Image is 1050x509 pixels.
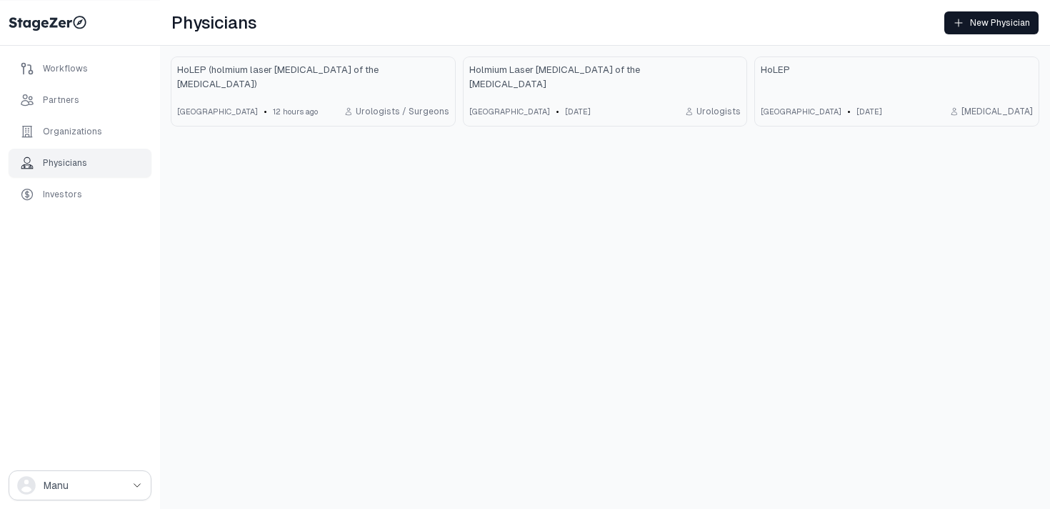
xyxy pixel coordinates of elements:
span: [MEDICAL_DATA] [961,106,1033,117]
a: Workflows [9,54,151,83]
a: Holmium Laser [MEDICAL_DATA] of the [MEDICAL_DATA]More options[GEOGRAPHIC_DATA]•[DATE]Urologists [464,57,747,126]
span: Urologists / Surgeons [356,106,449,117]
h1: Physicians [171,11,256,34]
span: HoLEP [761,63,790,86]
div: • [761,103,882,120]
a: HoLEP (holmium laser [MEDICAL_DATA] of the [MEDICAL_DATA])More options[GEOGRAPHIC_DATA]•12 hours ... [171,57,455,126]
div: More options [1010,63,1033,86]
span: [GEOGRAPHIC_DATA] [469,106,550,117]
div: Workflows [43,63,88,74]
button: drop down button [718,63,741,86]
span: Holmium Laser [MEDICAL_DATA] of the [MEDICAL_DATA] [469,63,713,92]
div: More options [718,63,741,86]
div: Partners [43,94,79,106]
div: • [177,103,318,120]
div: Organizations [43,126,102,137]
div: Physicians [43,157,87,169]
a: HoLEPMore options[GEOGRAPHIC_DATA]•[DATE][MEDICAL_DATA] [755,57,1039,126]
span: Manu [44,478,69,493]
a: Investors [9,180,151,209]
span: [GEOGRAPHIC_DATA] [177,106,258,117]
div: • [469,103,591,120]
button: drop down button [9,470,151,500]
span: HoLEP (holmium laser [MEDICAL_DATA] of the [MEDICAL_DATA]) [177,63,421,92]
button: drop down button [426,63,449,86]
span: [DATE] [856,106,882,117]
div: More options [426,63,449,86]
a: Physicians [9,149,151,177]
span: 12 hours ago [273,106,318,117]
div: Investors [43,189,82,200]
span: [GEOGRAPHIC_DATA] [761,106,841,117]
div: New Physician [953,17,1030,29]
a: Partners [9,86,151,114]
a: Organizations [9,117,151,146]
span: Urologists [696,106,741,117]
button: drop down button [1010,63,1033,86]
button: New Physician [944,11,1039,34]
span: [DATE] [565,106,591,117]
